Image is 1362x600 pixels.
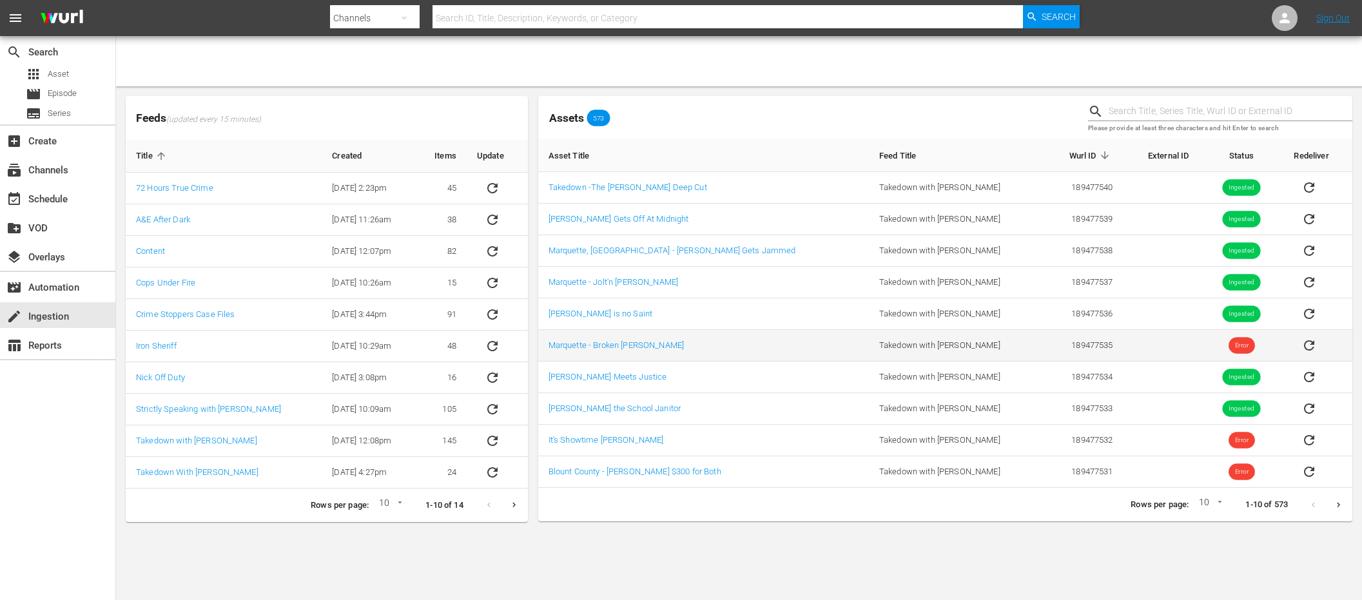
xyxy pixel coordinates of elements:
[869,362,1044,393] td: Takedown with [PERSON_NAME]
[374,496,405,515] div: 10
[1222,309,1260,319] span: Ingested
[416,236,467,267] td: 82
[1245,499,1288,511] p: 1-10 of 573
[136,404,281,414] a: Strictly Speaking with [PERSON_NAME]
[6,309,22,324] span: Ingestion
[416,362,467,394] td: 16
[587,114,610,122] span: 573
[869,330,1044,362] td: Takedown with [PERSON_NAME]
[6,133,22,149] span: Create
[136,246,165,256] a: Content
[1316,13,1350,23] a: Sign Out
[1222,373,1260,382] span: Ingested
[1044,204,1123,235] td: 189477539
[136,373,185,382] a: Nick Off Duty
[1044,267,1123,298] td: 189477537
[425,499,463,512] p: 1-10 of 14
[1124,139,1200,172] th: External ID
[1069,150,1113,161] span: Wurl ID
[549,150,607,161] span: Asset Title
[6,220,22,236] span: VOD
[467,140,528,173] th: Update
[322,331,416,362] td: [DATE] 10:29am
[549,182,707,192] a: Takedown -The [PERSON_NAME] Deep Cut
[136,436,257,445] a: Takedown with [PERSON_NAME]
[1044,456,1123,488] td: 189477531
[126,108,528,129] span: Feeds
[869,267,1044,298] td: Takedown with [PERSON_NAME]
[126,140,528,489] table: sticky table
[322,425,416,457] td: [DATE] 12:08pm
[1044,362,1123,393] td: 189477534
[549,403,681,413] a: [PERSON_NAME] the School Janitor
[332,150,378,162] span: Created
[26,86,41,102] span: Episode
[6,44,22,60] span: Search
[1229,341,1255,351] span: Error
[136,467,258,477] a: Takedown With [PERSON_NAME]
[1044,235,1123,267] td: 189477538
[416,425,467,457] td: 145
[6,191,22,207] span: Schedule
[136,215,190,224] a: A&E After Dark
[538,139,1352,488] table: sticky table
[416,267,467,299] td: 15
[1044,425,1123,456] td: 189477532
[8,10,23,26] span: menu
[1229,467,1255,477] span: Error
[1088,123,1352,134] p: Please provide at least three characters and hit Enter to search
[1199,139,1283,172] th: Status
[1131,499,1189,511] p: Rows per page:
[416,457,467,489] td: 24
[48,107,71,120] span: Series
[416,331,467,362] td: 48
[136,309,235,319] a: Crime Stoppers Case Files
[869,298,1044,330] td: Takedown with [PERSON_NAME]
[1044,298,1123,330] td: 189477536
[26,106,41,121] span: Series
[136,150,170,162] span: Title
[322,362,416,394] td: [DATE] 3:08pm
[501,492,527,518] button: Next page
[549,435,664,445] a: It's Showtime [PERSON_NAME]
[1222,215,1260,224] span: Ingested
[6,249,22,265] span: Overlays
[416,140,467,173] th: Items
[549,340,684,350] a: Marquette - Broken [PERSON_NAME]
[1044,330,1123,362] td: 189477535
[136,278,195,287] a: Cops Under Fire
[416,204,467,236] td: 38
[6,280,22,295] span: Automation
[322,267,416,299] td: [DATE] 10:26am
[311,499,369,512] p: Rows per page:
[1194,495,1225,514] div: 10
[1042,5,1076,28] span: Search
[322,457,416,489] td: [DATE] 4:27pm
[322,299,416,331] td: [DATE] 3:44pm
[1222,246,1260,256] span: Ingested
[1222,183,1260,193] span: Ingested
[1044,393,1123,425] td: 189477533
[549,214,689,224] a: [PERSON_NAME] Gets Off At Midnight
[48,87,77,100] span: Episode
[549,309,652,318] a: [PERSON_NAME] is no Saint
[322,236,416,267] td: [DATE] 12:07pm
[1109,102,1352,121] input: Search Title, Series Title, Wurl ID or External ID
[1283,139,1352,172] th: Redeliver
[869,425,1044,456] td: Takedown with [PERSON_NAME]
[26,66,41,82] span: Asset
[6,338,22,353] span: Reports
[869,172,1044,204] td: Takedown with [PERSON_NAME]
[869,235,1044,267] td: Takedown with [PERSON_NAME]
[869,456,1044,488] td: Takedown with [PERSON_NAME]
[549,246,796,255] a: Marquette, [GEOGRAPHIC_DATA] - [PERSON_NAME] Gets Jammed
[136,341,177,351] a: Iron Sheriff
[1229,436,1255,445] span: Error
[869,139,1044,172] th: Feed Title
[1326,492,1351,518] button: Next page
[31,3,93,34] img: ans4CAIJ8jUAAAAAAAAAAAAAAAAAAAAAAAAgQb4GAAAAAAAAAAAAAAAAAAAAAAAAJMjXAAAAAAAAAAAAAAAAAAAAAAAAgAT5G...
[416,394,467,425] td: 105
[322,204,416,236] td: [DATE] 11:26am
[549,467,721,476] a: Blount County - [PERSON_NAME] $300 for Both
[1044,172,1123,204] td: 189477540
